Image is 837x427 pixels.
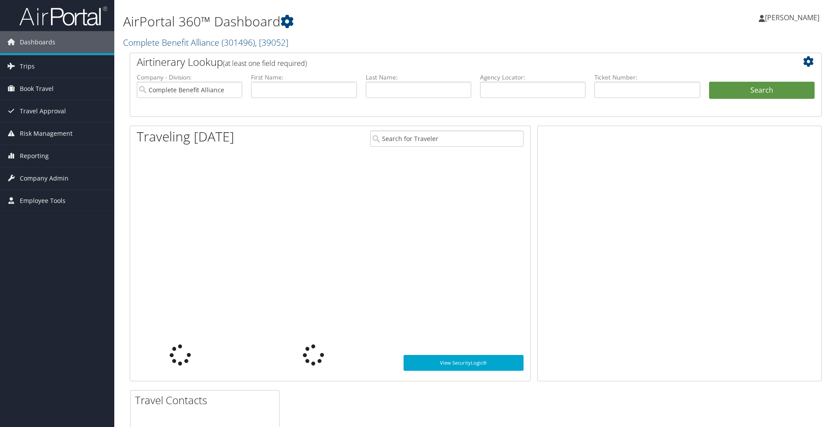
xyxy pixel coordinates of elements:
[20,55,35,77] span: Trips
[765,13,819,22] span: [PERSON_NAME]
[709,82,815,99] button: Search
[20,31,55,53] span: Dashboards
[20,145,49,167] span: Reporting
[20,123,73,145] span: Risk Management
[19,6,107,26] img: airportal-logo.png
[366,73,471,82] label: Last Name:
[20,78,54,100] span: Book Travel
[20,100,66,122] span: Travel Approval
[759,4,828,31] a: [PERSON_NAME]
[137,127,234,146] h1: Traveling [DATE]
[137,54,757,69] h2: Airtinerary Lookup
[251,73,357,82] label: First Name:
[370,130,524,147] input: Search for Traveler
[222,36,255,48] span: ( 301496 )
[480,73,586,82] label: Agency Locator:
[137,73,242,82] label: Company - Division:
[123,36,288,48] a: Complete Benefit Alliance
[20,190,66,212] span: Employee Tools
[404,355,524,371] a: View SecurityLogic®
[135,393,279,408] h2: Travel Contacts
[20,167,69,189] span: Company Admin
[594,73,700,82] label: Ticket Number:
[223,58,307,68] span: (at least one field required)
[123,12,593,31] h1: AirPortal 360™ Dashboard
[255,36,288,48] span: , [ 39052 ]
